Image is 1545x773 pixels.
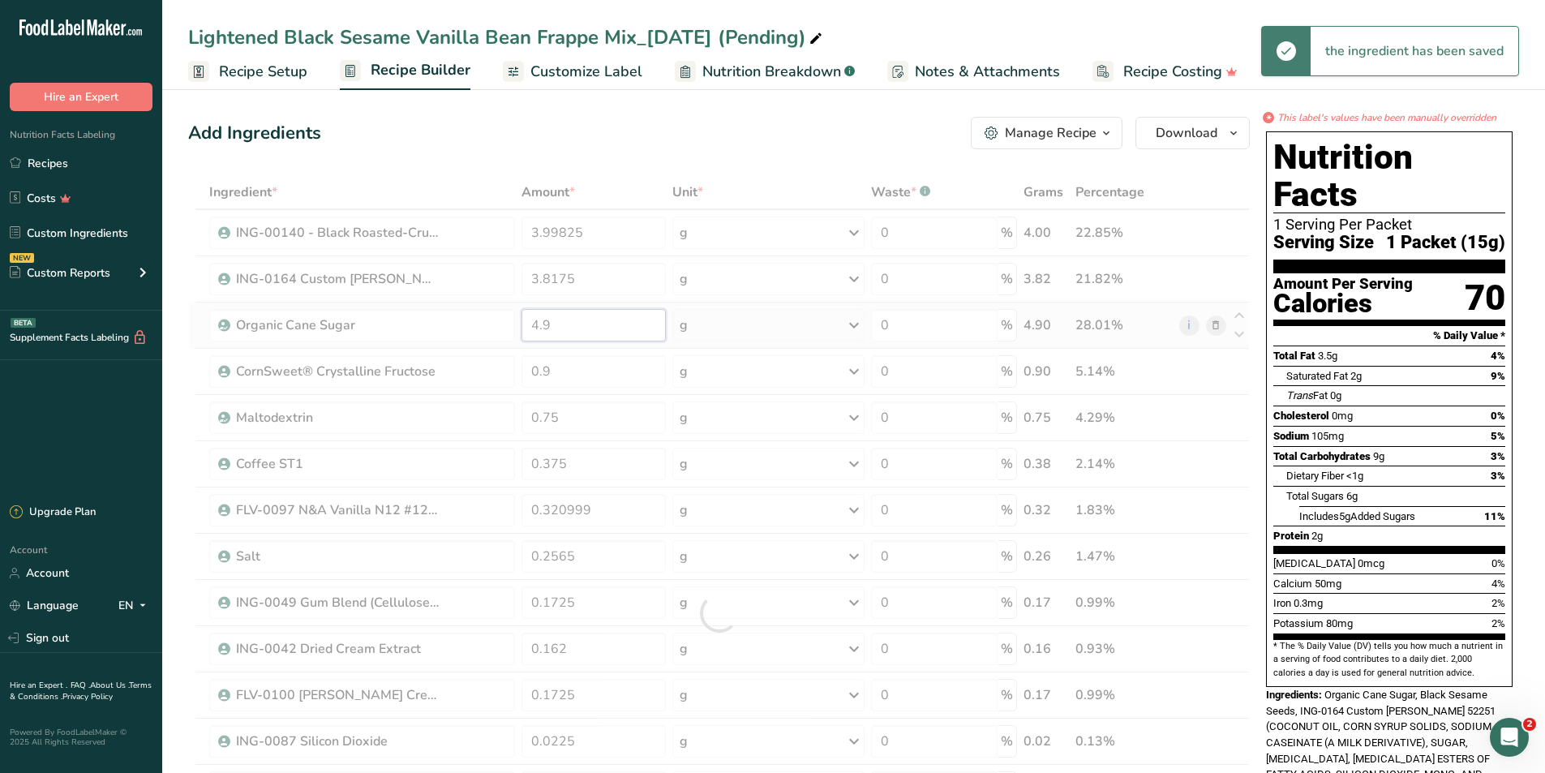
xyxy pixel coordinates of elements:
[1350,370,1362,382] span: 2g
[1491,370,1505,382] span: 9%
[371,59,470,81] span: Recipe Builder
[1135,117,1250,149] button: Download
[1273,430,1309,442] span: Sodium
[1491,578,1505,590] span: 4%
[1092,54,1238,90] a: Recipe Costing
[10,591,79,620] a: Language
[1318,350,1337,362] span: 3.5g
[10,83,152,111] button: Hire an Expert
[1273,292,1413,316] div: Calories
[1330,389,1341,402] span: 0g
[1273,450,1371,462] span: Total Carbohydrates
[1286,490,1344,502] span: Total Sugars
[1491,450,1505,462] span: 3%
[1273,640,1505,680] section: * The % Daily Value (DV) tells you how much a nutrient in a serving of food contributes to a dail...
[188,23,826,52] div: Lightened Black Sesame Vanilla Bean Frappe Mix_[DATE] (Pending)
[1491,617,1505,629] span: 2%
[1346,470,1363,482] span: <1g
[1490,718,1529,757] iframe: Intercom live chat
[1273,557,1355,569] span: [MEDICAL_DATA]
[1273,139,1505,213] h1: Nutrition Facts
[887,54,1060,90] a: Notes & Attachments
[1346,490,1358,502] span: 6g
[1273,277,1413,292] div: Amount Per Serving
[503,54,642,90] a: Customize Label
[1491,430,1505,442] span: 5%
[1311,27,1518,75] div: the ingredient has been saved
[10,264,110,281] div: Custom Reports
[1273,350,1315,362] span: Total Fat
[90,680,129,691] a: About Us .
[1465,277,1505,320] div: 70
[675,54,855,90] a: Nutrition Breakdown
[219,61,307,83] span: Recipe Setup
[1156,123,1217,143] span: Download
[1523,718,1536,731] span: 2
[1491,470,1505,482] span: 3%
[915,61,1060,83] span: Notes & Attachments
[188,54,307,90] a: Recipe Setup
[1311,530,1323,542] span: 2g
[340,52,470,91] a: Recipe Builder
[702,61,841,83] span: Nutrition Breakdown
[1005,123,1097,143] div: Manage Recipe
[1273,410,1329,422] span: Cholesterol
[1273,326,1505,346] section: % Daily Value *
[971,117,1122,149] button: Manage Recipe
[10,680,67,691] a: Hire an Expert .
[118,596,152,616] div: EN
[1286,470,1344,482] span: Dietary Fiber
[1332,410,1353,422] span: 0mg
[1277,110,1496,125] i: This label's values have been manually overridden
[1491,350,1505,362] span: 4%
[530,61,642,83] span: Customize Label
[1294,597,1323,609] span: 0.3mg
[1484,510,1505,522] span: 11%
[188,120,321,147] div: Add Ingredients
[11,318,36,328] div: BETA
[1273,530,1309,542] span: Protein
[10,253,34,263] div: NEW
[1491,597,1505,609] span: 2%
[1266,689,1322,701] span: Ingredients:
[1386,233,1505,253] span: 1 Packet (15g)
[1286,370,1348,382] span: Saturated Fat
[1273,217,1505,233] div: 1 Serving Per Packet
[10,505,96,521] div: Upgrade Plan
[1286,389,1313,402] i: Trans
[1273,233,1374,253] span: Serving Size
[1326,617,1353,629] span: 80mg
[1273,617,1324,629] span: Potassium
[10,680,152,702] a: Terms & Conditions .
[1491,557,1505,569] span: 0%
[1315,578,1341,590] span: 50mg
[1273,578,1312,590] span: Calcium
[1123,61,1222,83] span: Recipe Costing
[1311,430,1344,442] span: 105mg
[1286,389,1328,402] span: Fat
[1299,510,1415,522] span: Includes Added Sugars
[1339,510,1350,522] span: 5g
[62,691,113,702] a: Privacy Policy
[1273,597,1291,609] span: Iron
[1491,410,1505,422] span: 0%
[1358,557,1384,569] span: 0mcg
[10,728,152,747] div: Powered By FoodLabelMaker © 2025 All Rights Reserved
[1373,450,1384,462] span: 9g
[71,680,90,691] a: FAQ .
